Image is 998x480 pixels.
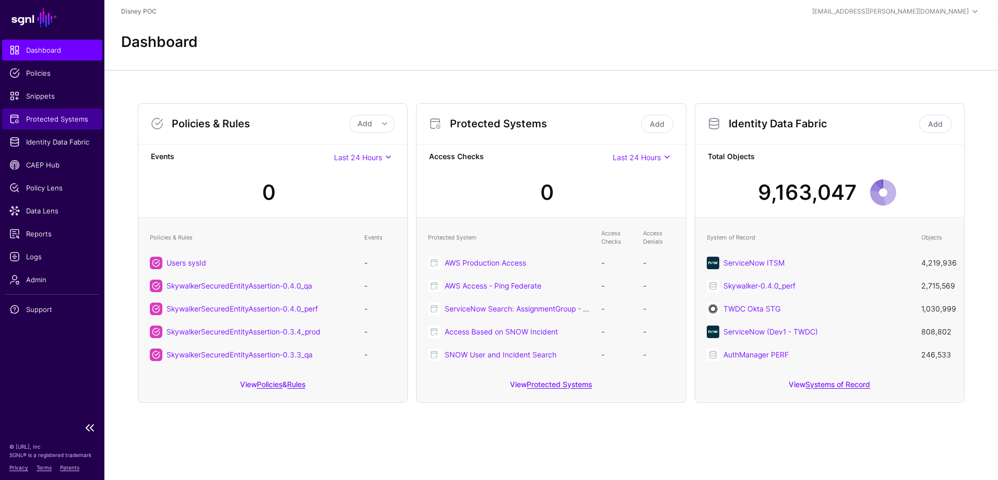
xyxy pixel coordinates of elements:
a: Identity Data Fabric [2,131,102,152]
a: Snippets [2,86,102,106]
span: Last 24 Hours [334,153,382,162]
div: View & [138,373,407,402]
td: 808,802 [916,320,958,343]
a: Add [919,115,952,133]
a: ServiceNow Search: AssignmentGroup - User [445,304,599,313]
a: Policies [257,380,282,389]
span: Policies [9,68,95,78]
td: - [638,274,680,297]
a: Disney POC [121,7,157,15]
a: SkywalkerSecuredEntityAssertion-0.3.4_prod [167,327,320,336]
a: Rules [287,380,305,389]
td: - [596,343,638,366]
td: 4,219,936 [916,251,958,274]
td: - [359,320,401,343]
div: 0 [540,177,554,208]
div: View [695,373,964,402]
a: SkywalkerSecuredEntityAssertion-0.4.0_qa [167,281,312,290]
h3: Identity Data Fabric [729,117,917,130]
img: svg+xml;base64,PHN2ZyB3aWR0aD0iNjQiIGhlaWdodD0iNjQiIHZpZXdCb3g9IjAgMCA2NCA2NCIgZmlsbD0ibm9uZSIgeG... [707,326,719,338]
h3: Policies & Rules [172,117,349,130]
span: Support [9,304,95,315]
a: SkywalkerSecuredEntityAssertion-0.3.3_qa [167,350,313,359]
h3: Protected Systems [450,117,638,130]
td: - [596,320,638,343]
td: 2,715,569 [916,274,958,297]
a: SGNL [6,6,98,29]
th: Protected System [423,224,596,251]
th: Events [359,224,401,251]
td: - [638,343,680,366]
a: Policies [2,63,102,83]
h2: Dashboard [121,33,198,51]
div: View [417,373,685,402]
td: - [596,274,638,297]
th: System of Record [702,224,916,251]
a: Admin [2,269,102,290]
a: Privacy [9,464,28,471]
p: © [URL], Inc [9,442,95,451]
a: Dashboard [2,40,102,61]
a: SNOW User and Incident Search [445,350,556,359]
span: Add [358,119,372,128]
a: Skywalker-0.4.0_perf [723,281,795,290]
a: Users sysId [167,258,206,267]
span: Protected Systems [9,114,95,124]
p: SGNL® is a registered trademark [9,451,95,459]
a: Terms [37,464,52,471]
a: CAEP Hub [2,154,102,175]
a: Logs [2,246,102,267]
td: - [359,251,401,274]
span: Identity Data Fabric [9,137,95,147]
a: Reports [2,223,102,244]
td: - [638,320,680,343]
a: AWS Access - Ping Federate [445,281,541,290]
a: TWDC Okta STG [723,304,780,313]
div: 9,163,047 [758,177,857,208]
a: AuthManager PERF [723,350,789,359]
th: Objects [916,224,958,251]
span: Policy Lens [9,183,95,193]
a: Protected Systems [527,380,592,389]
td: - [359,274,401,297]
img: svg+xml;base64,PHN2ZyB3aWR0aD0iNjQiIGhlaWdodD0iNjQiIHZpZXdCb3g9IjAgMCA2NCA2NCIgZmlsbD0ibm9uZSIgeG... [707,303,719,315]
a: Add [641,115,673,133]
strong: Events [151,151,334,164]
a: AWS Production Access [445,258,526,267]
a: Protected Systems [2,109,102,129]
td: - [359,343,401,366]
th: Access Denials [638,224,680,251]
div: 0 [262,177,276,208]
a: ServiceNow (Dev1 - TWDC) [723,327,818,336]
td: - [596,297,638,320]
a: SkywalkerSecuredEntityAssertion-0.4.0_perf [167,304,318,313]
a: ServiceNow ITSM [723,258,785,267]
td: - [596,251,638,274]
img: svg+xml;base64,PHN2ZyB3aWR0aD0iNjQiIGhlaWdodD0iNjQiIHZpZXdCb3g9IjAgMCA2NCA2NCIgZmlsbD0ibm9uZSIgeG... [707,257,719,269]
span: Dashboard [9,45,95,55]
span: Admin [9,274,95,285]
span: Data Lens [9,206,95,216]
strong: Total Objects [708,151,952,164]
span: CAEP Hub [9,160,95,170]
td: 246,533 [916,343,958,366]
a: Policy Lens [2,177,102,198]
th: Access Checks [596,224,638,251]
span: Logs [9,251,95,262]
td: 1,030,999 [916,297,958,320]
span: Reports [9,229,95,239]
strong: Access Checks [429,151,612,164]
span: Snippets [9,91,95,101]
td: - [359,297,401,320]
a: Systems of Record [805,380,870,389]
td: - [638,297,680,320]
td: - [638,251,680,274]
a: Data Lens [2,200,102,221]
a: Access Based on SNOW Incident [445,327,558,336]
div: [EMAIL_ADDRESS][PERSON_NAME][DOMAIN_NAME] [812,7,969,16]
th: Policies & Rules [145,224,359,251]
a: Patents [60,464,79,471]
span: Last 24 Hours [613,153,661,162]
